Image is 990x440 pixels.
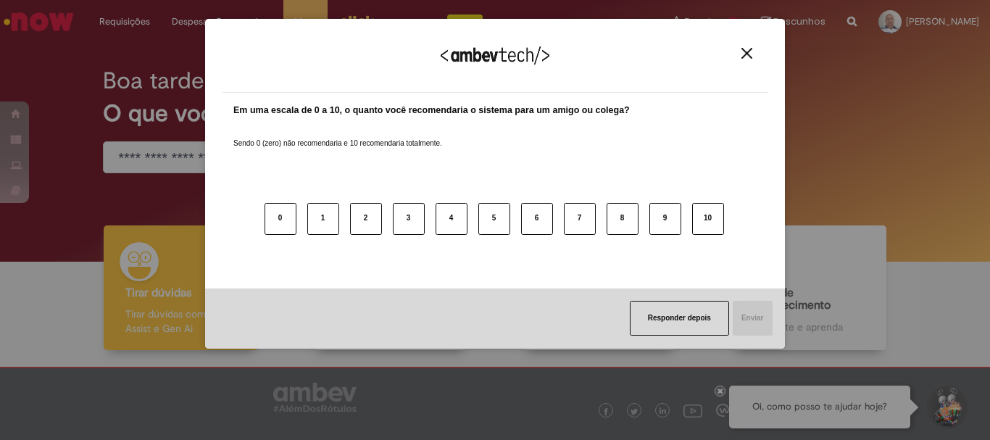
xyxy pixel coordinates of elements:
[441,46,549,65] img: Logo Ambevtech
[737,47,757,59] button: Close
[692,203,724,235] button: 10
[521,203,553,235] button: 6
[307,203,339,235] button: 1
[607,203,638,235] button: 8
[436,203,467,235] button: 4
[741,48,752,59] img: Close
[564,203,596,235] button: 7
[478,203,510,235] button: 5
[649,203,681,235] button: 9
[393,203,425,235] button: 3
[265,203,296,235] button: 0
[350,203,382,235] button: 2
[630,301,729,336] button: Responder depois
[233,121,442,149] label: Sendo 0 (zero) não recomendaria e 10 recomendaria totalmente.
[233,104,630,117] label: Em uma escala de 0 a 10, o quanto você recomendaria o sistema para um amigo ou colega?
